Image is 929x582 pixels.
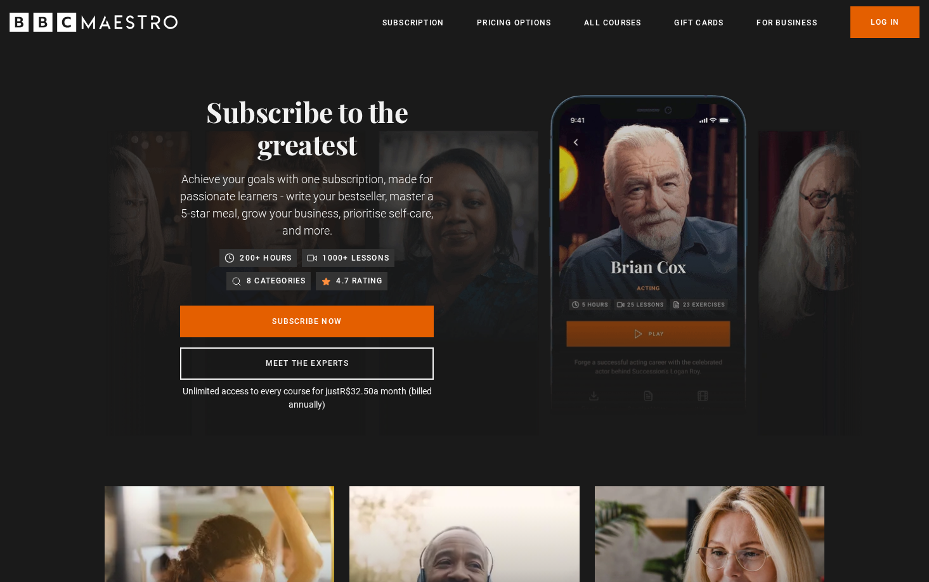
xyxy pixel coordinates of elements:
svg: BBC Maestro [10,13,178,32]
a: Log In [850,6,919,38]
p: Achieve your goals with one subscription, made for passionate learners - write your bestseller, m... [180,171,434,239]
a: Gift Cards [674,16,724,29]
p: Unlimited access to every course for just a month (billed annually) [180,385,434,411]
a: All Courses [584,16,641,29]
span: R$32.50 [340,386,374,396]
a: Subscribe Now [180,306,434,337]
p: 8 categories [247,275,306,287]
a: Pricing Options [477,16,551,29]
a: Subscription [382,16,444,29]
nav: Primary [382,6,919,38]
a: For business [757,16,817,29]
p: 4.7 rating [336,275,382,287]
a: Meet the experts [180,347,434,380]
p: 200+ hours [240,252,292,264]
h1: Subscribe to the greatest [180,95,434,160]
p: 1000+ lessons [322,252,389,264]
